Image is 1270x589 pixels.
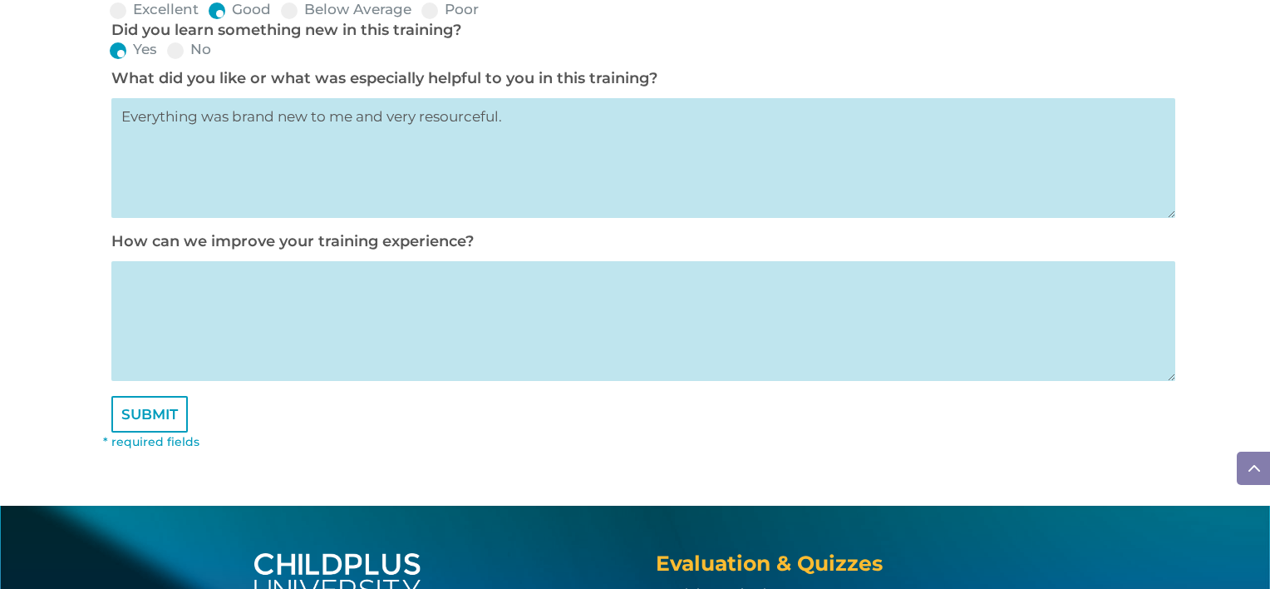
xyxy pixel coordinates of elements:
label: Poor [421,2,479,17]
label: Yes [110,42,157,57]
label: Below Average [281,2,411,17]
label: How can we improve your training experience? [111,232,474,250]
h4: Evaluation & Quizzes [656,553,1016,582]
label: Excellent [110,2,199,17]
label: Good [209,2,271,17]
label: No [167,42,211,57]
label: What did you like or what was especially helpful to you in this training? [111,69,657,87]
font: * required fields [103,434,199,449]
input: SUBMIT [111,396,188,433]
p: Did you learn something new in this training? [111,21,1167,41]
